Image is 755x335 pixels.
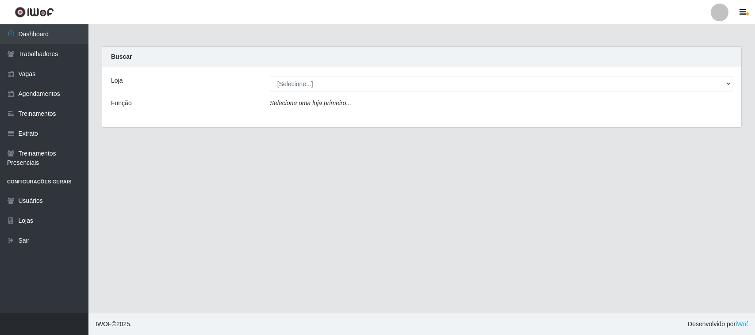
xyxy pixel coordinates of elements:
[736,320,748,327] a: iWof
[111,53,132,60] strong: Buscar
[96,320,132,329] span: © 2025 .
[15,7,54,18] img: CoreUI Logo
[270,99,351,107] i: Selecione uma loja primeiro...
[111,99,132,108] label: Função
[688,320,748,329] span: Desenvolvido por
[111,76,123,85] label: Loja
[96,320,112,327] span: IWOF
